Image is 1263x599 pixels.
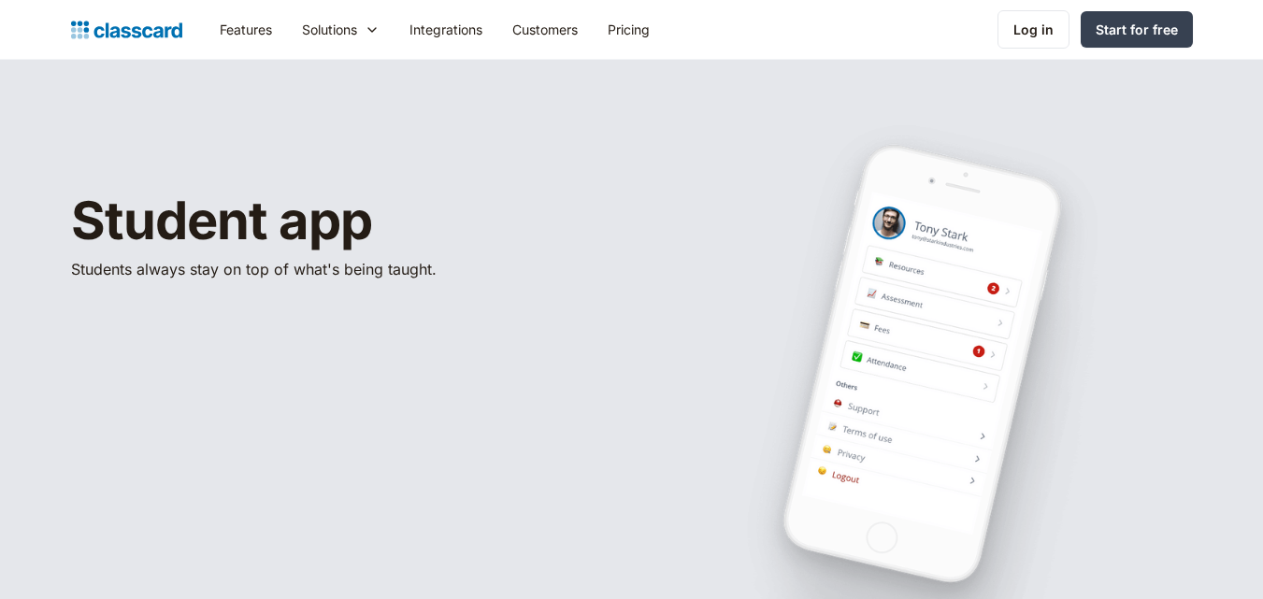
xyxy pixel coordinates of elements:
a: Logo [71,17,182,43]
a: Customers [497,8,593,50]
div: Start for free [1096,20,1178,39]
div: Solutions [302,20,357,39]
a: Log in [997,10,1069,49]
div: Log in [1013,20,1054,39]
h1: Student app [71,193,557,250]
a: Start for free [1081,11,1193,48]
a: Features [205,8,287,50]
a: Pricing [593,8,665,50]
p: Students always stay on top of what's being taught. [71,258,464,280]
div: Solutions [287,8,395,50]
a: Integrations [395,8,497,50]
